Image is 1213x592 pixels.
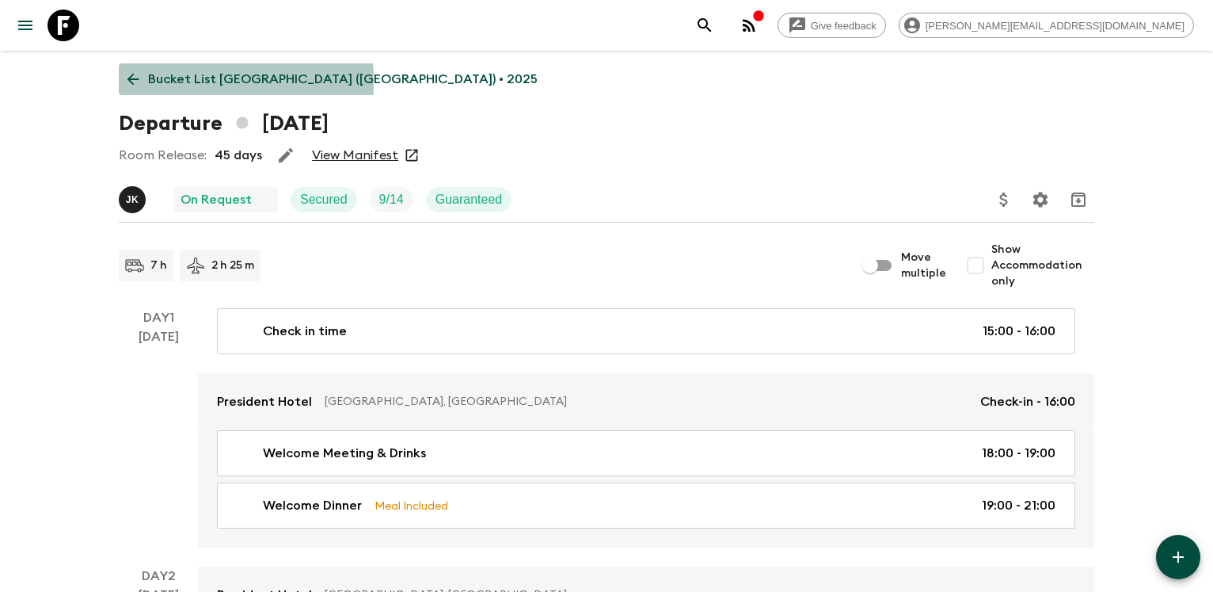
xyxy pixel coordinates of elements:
[181,190,252,209] p: On Request
[988,184,1020,216] button: Update Price, Early Bird Discount and Costs
[899,13,1194,38] div: [PERSON_NAME][EMAIL_ADDRESS][DOMAIN_NAME]
[263,322,347,341] p: Check in time
[211,258,254,273] p: 2 h 25 m
[119,186,149,213] button: JK
[312,147,398,163] a: View Manifest
[119,63,546,95] a: Bucket List [GEOGRAPHIC_DATA] ([GEOGRAPHIC_DATA]) • 2025
[1063,184,1094,216] button: Archive (Completed, Cancelled or Unsynced Departures only)
[689,10,721,41] button: search adventures
[435,190,503,209] p: Guaranteed
[148,70,538,89] p: Bucket List [GEOGRAPHIC_DATA] ([GEOGRAPHIC_DATA]) • 2025
[1025,184,1056,216] button: Settings
[982,444,1055,463] p: 18:00 - 19:00
[291,187,357,212] div: Secured
[217,308,1075,354] a: Check in time15:00 - 16:00
[198,373,1094,430] a: President Hotel[GEOGRAPHIC_DATA], [GEOGRAPHIC_DATA]Check-in - 16:00
[139,327,179,548] div: [DATE]
[901,250,947,281] span: Move multiple
[119,146,207,165] p: Room Release:
[150,258,167,273] p: 7 h
[217,430,1075,476] a: Welcome Meeting & Drinks18:00 - 19:00
[119,191,149,204] span: Jamie Keenan
[263,444,426,463] p: Welcome Meeting & Drinks
[217,392,312,411] p: President Hotel
[980,392,1075,411] p: Check-in - 16:00
[917,20,1193,32] span: [PERSON_NAME][EMAIL_ADDRESS][DOMAIN_NAME]
[263,496,362,515] p: Welcome Dinner
[215,146,262,165] p: 45 days
[991,242,1094,289] span: Show Accommodation only
[778,13,886,38] a: Give feedback
[802,20,885,32] span: Give feedback
[10,10,41,41] button: menu
[325,394,968,410] p: [GEOGRAPHIC_DATA], [GEOGRAPHIC_DATA]
[375,497,448,514] p: Meal Included
[983,322,1055,341] p: 15:00 - 16:00
[300,190,348,209] p: Secured
[982,496,1055,515] p: 19:00 - 21:00
[119,108,329,139] h1: Departure [DATE]
[370,187,413,212] div: Trip Fill
[119,567,198,586] p: Day 2
[379,190,404,209] p: 9 / 14
[126,193,139,206] p: J K
[119,308,198,327] p: Day 1
[217,483,1075,529] a: Welcome DinnerMeal Included19:00 - 21:00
